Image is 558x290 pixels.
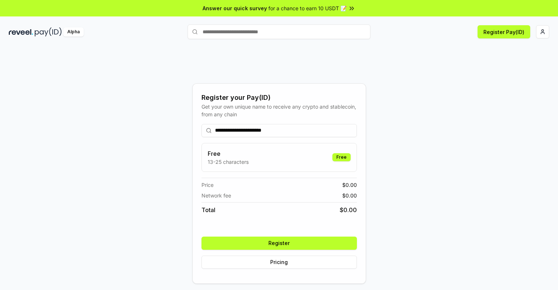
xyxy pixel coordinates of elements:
[342,181,357,189] span: $ 0.00
[478,25,530,38] button: Register Pay(ID)
[268,4,347,12] span: for a chance to earn 10 USDT 📝
[35,27,62,37] img: pay_id
[201,206,215,214] span: Total
[201,192,231,199] span: Network fee
[332,153,351,161] div: Free
[201,237,357,250] button: Register
[201,181,214,189] span: Price
[208,158,249,166] p: 13-25 characters
[342,192,357,199] span: $ 0.00
[201,93,357,103] div: Register your Pay(ID)
[203,4,267,12] span: Answer our quick survey
[9,27,33,37] img: reveel_dark
[201,103,357,118] div: Get your own unique name to receive any crypto and stablecoin, from any chain
[208,149,249,158] h3: Free
[201,256,357,269] button: Pricing
[340,206,357,214] span: $ 0.00
[63,27,84,37] div: Alpha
